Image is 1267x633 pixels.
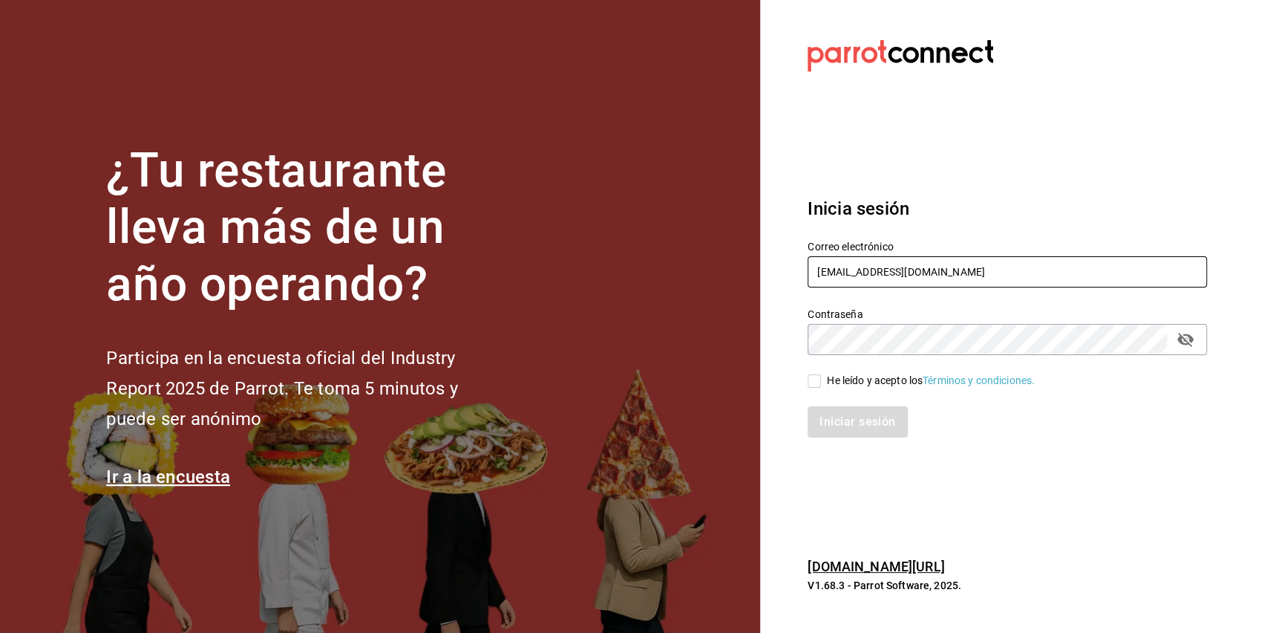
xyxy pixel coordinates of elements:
[808,559,944,574] a: [DOMAIN_NAME][URL]
[808,256,1207,288] input: Ingresa tu correo electrónico
[923,374,1035,386] a: Términos y condiciones.
[1173,327,1198,352] button: passwordField
[106,143,507,314] h1: ¿Tu restaurante lleva más de un año operando?
[808,241,1207,251] label: Correo electrónico
[827,373,1035,389] div: He leído y acepto los
[808,195,1207,222] h3: Inicia sesión
[808,578,1207,593] p: V1.68.3 - Parrot Software, 2025.
[106,467,230,487] a: Ir a la encuesta
[106,343,507,434] h2: Participa en la encuesta oficial del Industry Report 2025 de Parrot. Te toma 5 minutos y puede se...
[808,308,1207,319] label: Contraseña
